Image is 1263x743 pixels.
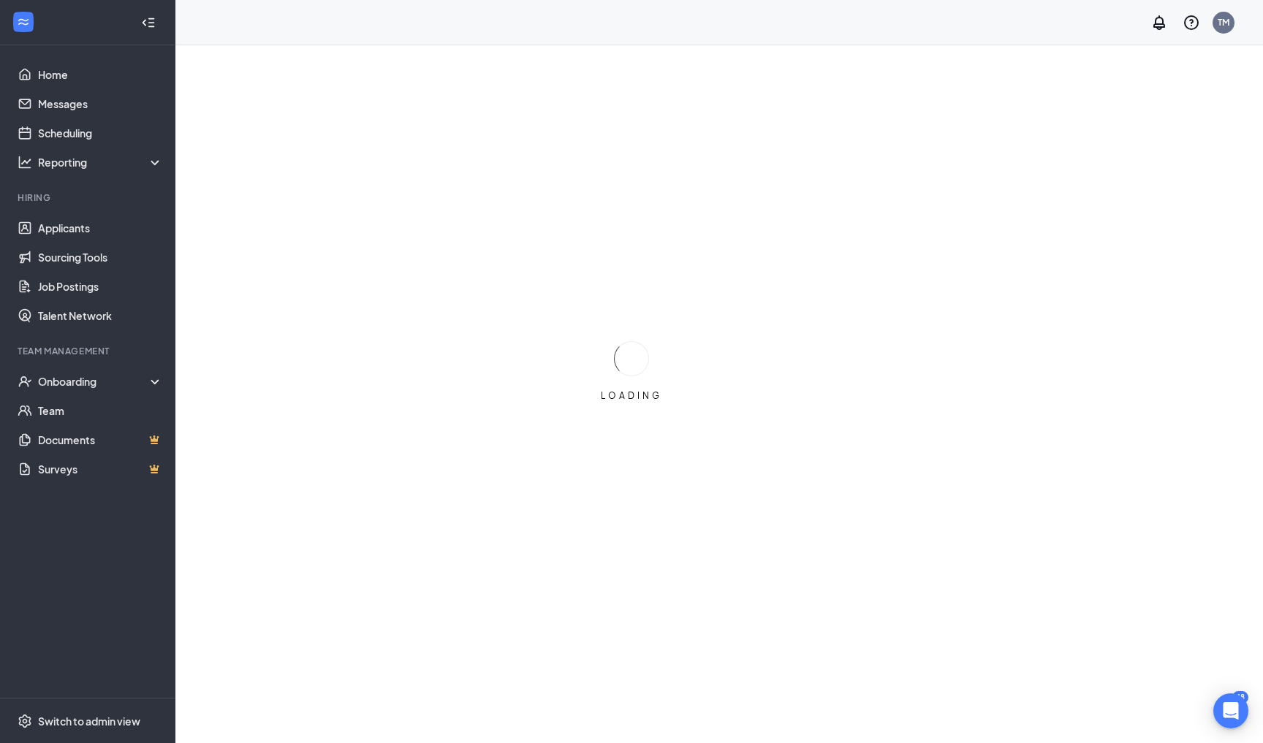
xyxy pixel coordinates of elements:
[16,15,31,29] svg: WorkstreamLogo
[38,243,163,272] a: Sourcing Tools
[1218,16,1229,28] div: TM
[1213,693,1248,728] div: Open Intercom Messenger
[38,714,140,728] div: Switch to admin view
[18,374,32,389] svg: UserCheck
[1150,14,1168,31] svg: Notifications
[38,425,163,454] a: DocumentsCrown
[38,396,163,425] a: Team
[38,454,163,484] a: SurveysCrown
[38,89,163,118] a: Messages
[38,118,163,148] a: Scheduling
[595,389,668,402] div: LOADING
[18,714,32,728] svg: Settings
[1183,14,1200,31] svg: QuestionInfo
[1232,691,1248,704] div: 48
[38,60,163,89] a: Home
[38,213,163,243] a: Applicants
[38,374,151,389] div: Onboarding
[38,155,164,169] div: Reporting
[18,155,32,169] svg: Analysis
[141,15,156,30] svg: Collapse
[38,301,163,330] a: Talent Network
[18,191,160,204] div: Hiring
[38,272,163,301] a: Job Postings
[18,345,160,357] div: Team Management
